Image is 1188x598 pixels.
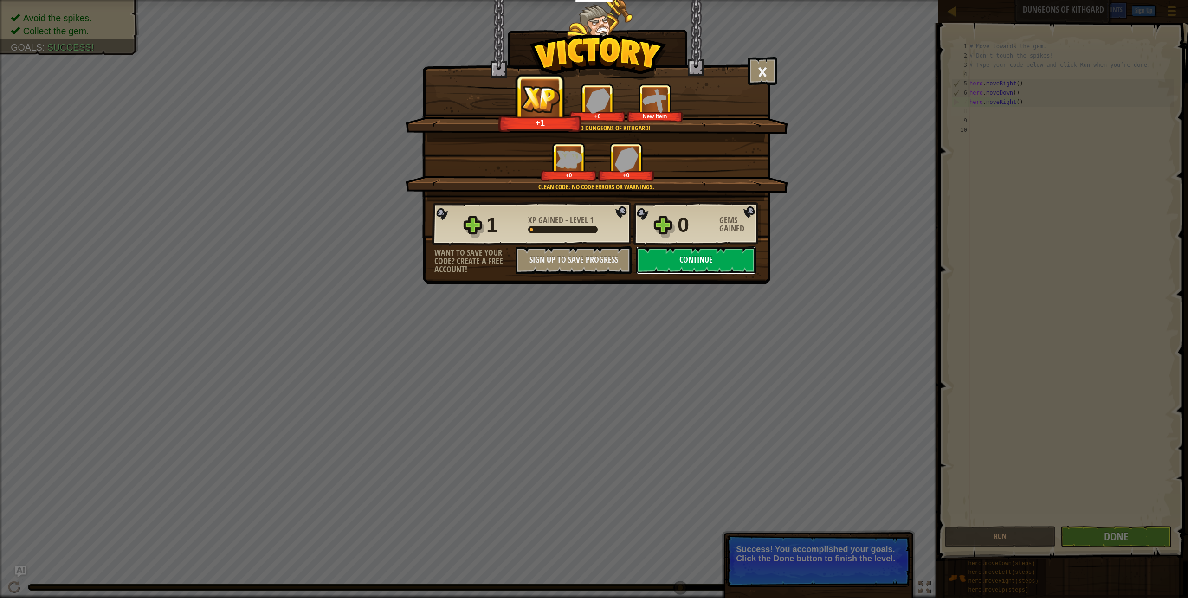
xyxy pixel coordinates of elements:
span: XP Gained [528,214,565,226]
div: 1 [486,210,523,240]
div: +1 [501,117,580,128]
div: Want to save your code? Create a free account! [434,249,516,274]
div: +0 [571,113,624,120]
img: XP Gained [521,85,561,113]
div: New Item [629,113,681,120]
div: Gems Gained [719,216,761,233]
div: - [528,216,594,225]
div: Clean code: no code errors or warnings. [450,182,742,192]
img: New Item [642,88,668,113]
button: × [748,57,777,85]
span: Level [568,214,590,226]
button: Sign Up to Save Progress [516,246,632,274]
div: 0 [678,210,714,240]
span: 1 [590,214,594,226]
div: +0 [600,172,652,179]
img: Victory [529,34,666,81]
div: You completed Dungeons of Kithgard! [450,123,742,133]
img: Gems Gained [614,147,639,172]
div: +0 [542,172,595,179]
button: Continue [636,246,756,274]
img: Gems Gained [586,88,610,113]
img: XP Gained [556,150,582,168]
